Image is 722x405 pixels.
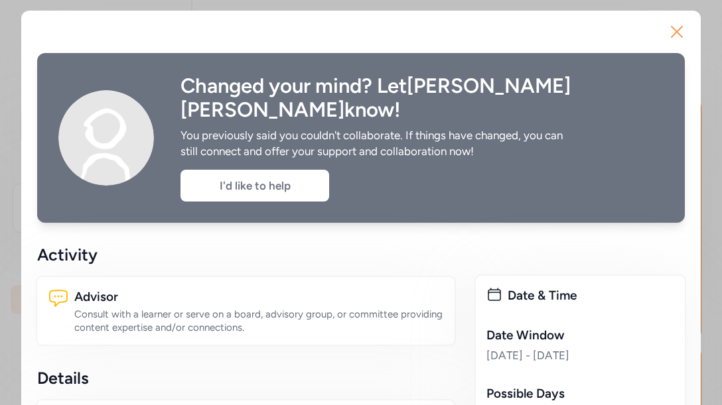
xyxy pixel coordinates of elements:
[58,90,154,186] img: Avatar
[74,308,444,334] div: Consult with a learner or serve on a board, advisory group, or committee providing content expert...
[180,74,664,122] div: Changed your mind? Let [PERSON_NAME] [PERSON_NAME] know!
[508,286,674,305] div: Date & Time
[37,367,455,388] div: Details
[486,326,674,345] div: Date Window
[180,127,563,159] div: You previously said you couldn't collaborate. If things have changed, you can still connect and o...
[486,384,674,403] div: Possible Days
[74,288,444,306] div: Advisor
[180,170,329,202] div: I'd like to help
[37,244,455,265] div: Activity
[486,347,674,363] div: [DATE] - [DATE]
